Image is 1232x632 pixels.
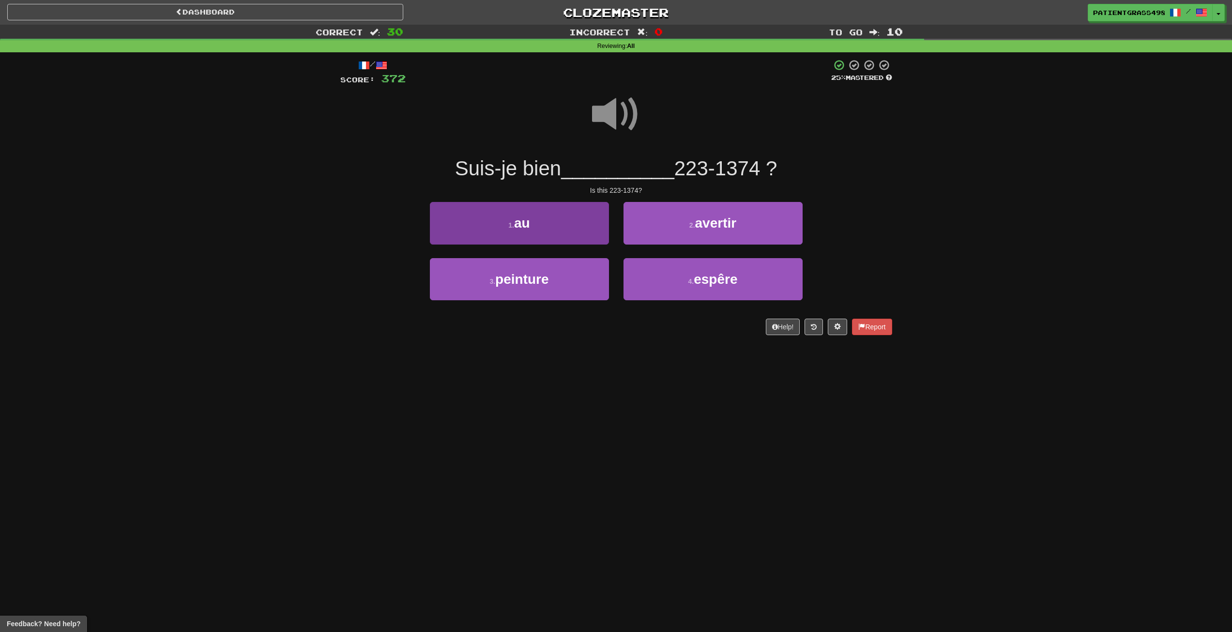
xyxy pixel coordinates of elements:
span: : [370,28,380,36]
span: Score: [340,76,375,84]
span: : [637,28,648,36]
span: espêre [694,272,737,287]
span: 25 % [831,74,846,81]
span: Open feedback widget [7,619,80,629]
div: Mastered [831,74,892,82]
button: Help! [766,319,800,335]
span: PatientGrass4981 [1093,8,1165,17]
button: Report [852,319,892,335]
span: Correct [316,27,363,37]
span: / [1186,8,1191,15]
div: Is this 223-1374? [340,185,892,195]
span: Incorrect [569,27,630,37]
small: 1 . [508,221,514,229]
small: 3 . [489,277,495,285]
span: Suis-je bien [455,157,561,180]
span: : [869,28,880,36]
span: 372 [381,72,406,84]
button: 4.espêre [624,258,803,300]
span: peinture [495,272,548,287]
span: To go [829,27,863,37]
button: Round history (alt+y) [805,319,823,335]
span: 223-1374 ? [674,157,777,180]
span: avertir [695,216,737,231]
small: 4 . [688,277,694,285]
span: 10 [886,26,903,37]
button: 2.avertir [624,202,803,244]
span: 30 [387,26,403,37]
strong: All [627,43,635,49]
button: 1.au [430,202,609,244]
button: 3.peinture [430,258,609,300]
span: __________ [561,157,674,180]
span: au [514,216,530,231]
small: 2 . [689,221,695,229]
div: / [340,59,406,71]
a: PatientGrass4981 / [1088,4,1213,21]
span: 0 [654,26,663,37]
a: Clozemaster [418,4,814,21]
a: Dashboard [7,4,403,20]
